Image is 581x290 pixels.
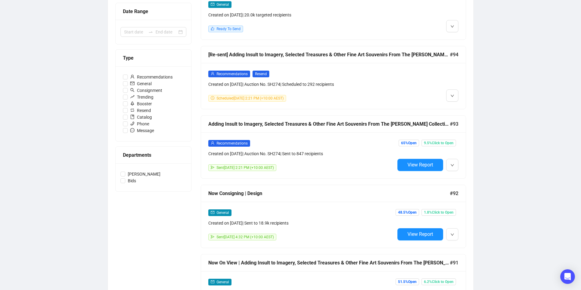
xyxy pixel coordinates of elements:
span: clock-circle [211,96,214,100]
span: to [148,30,153,34]
span: Ready To Send [217,27,241,31]
a: [Re-sent] Adding Insult to Imagery, Selected Treasures & Other Fine Art Souvenirs From The [PERSO... [201,46,466,109]
span: user [211,141,214,145]
span: mail [130,81,134,86]
a: Now Consigning | Design#92mailGeneralCreated on [DATE]| Sent to 18.9k recipientssendSent[DATE] 4:... [201,185,466,248]
span: down [450,25,454,28]
span: Resend [253,71,269,77]
span: like [211,27,214,30]
div: [Re-sent] Adding Insult to Imagery, Selected Treasures & Other Fine Art Souvenirs From The [PERSO... [208,51,450,58]
span: [PERSON_NAME] [125,171,163,177]
span: Catalog [128,114,154,121]
button: View Report [397,159,443,171]
span: rise [130,95,134,99]
span: Consignment [128,87,165,94]
span: #92 [450,190,458,197]
span: Sent [DATE] 4:32 PM (+10:00 AEST) [217,235,274,239]
div: Created on [DATE] | Sent to 18.9k recipients [208,220,395,226]
span: General [217,2,229,7]
span: rocket [130,101,134,106]
input: End date [156,29,177,35]
span: General [217,280,229,284]
span: Bids [125,177,138,184]
span: 48.5% Open [396,209,419,216]
span: #94 [450,51,458,58]
div: Date Range [123,8,184,15]
span: General [128,80,154,87]
span: send [211,235,214,239]
span: down [450,163,454,167]
span: View Report [407,162,433,168]
button: View Report [397,228,443,240]
span: user [211,72,214,75]
span: #91 [450,259,458,267]
span: Trending [128,94,156,100]
span: down [450,94,454,98]
span: 1.8% Click to Open [421,209,456,216]
span: Phone [128,121,152,127]
span: message [130,128,134,132]
span: Scheduled [DATE] 2:21 PM (+10:00 AEST) [217,96,284,100]
div: Departments [123,151,184,159]
span: Recommendations [128,74,175,80]
span: 9.5% Click to Open [421,140,456,146]
a: Adding Insult to Imagery, Selected Treasures & Other Fine Art Souvenirs From The [PERSON_NAME] Co... [201,115,466,179]
span: 6.2% Click to Open [421,278,456,285]
div: Created on [DATE] | Auction No. SH274 | Scheduled to 292 recipients [208,81,395,88]
span: user [130,75,134,79]
span: Recommendations [217,72,248,76]
div: Now On View | Adding Insult to Imagery, Selected Treasures & Other Fine Art Souvenirs From The [P... [208,259,450,267]
span: 51.5% Open [396,278,419,285]
span: down [450,233,454,236]
input: Start date [124,29,146,35]
span: Booster [128,100,154,107]
span: mail [211,211,214,214]
span: send [211,166,214,169]
span: swap-right [148,30,153,34]
div: Created on [DATE] | 20.0k targeted recipients [208,12,395,18]
span: Sent [DATE] 2:21 PM (+10:00 AEST) [217,166,274,170]
div: Now Consigning | Design [208,190,450,197]
span: Resend [128,107,153,114]
div: Adding Insult to Imagery, Selected Treasures & Other Fine Art Souvenirs From The [PERSON_NAME] Co... [208,120,450,128]
span: phone [130,121,134,126]
div: Type [123,54,184,62]
span: View Report [407,231,433,237]
div: Open Intercom Messenger [560,269,575,284]
span: mail [211,280,214,284]
span: search [130,88,134,92]
span: #93 [450,120,458,128]
span: Message [128,127,156,134]
div: Created on [DATE] | Auction No. SH274 | Sent to 847 recipients [208,150,395,157]
span: book [130,115,134,119]
span: retweet [130,108,134,112]
span: General [217,211,229,215]
span: Recommendations [217,141,248,145]
span: 65% Open [399,140,419,146]
span: mail [211,2,214,6]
